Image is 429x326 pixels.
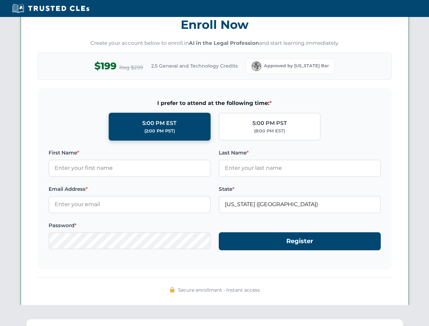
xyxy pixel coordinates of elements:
[94,58,117,74] span: $199
[49,149,211,157] label: First Name
[219,149,381,157] label: Last Name
[49,160,211,177] input: Enter your first name
[178,286,260,294] span: Secure enrollment • Instant access
[169,287,175,292] img: 🔒
[254,128,285,134] div: (8:00 PM EST)
[49,185,211,193] label: Email Address
[219,196,381,213] input: Florida (FL)
[151,62,238,70] span: 2.5 General and Technology Credits
[49,196,211,213] input: Enter your email
[49,221,211,230] label: Password
[219,232,381,250] button: Register
[219,185,381,193] label: State
[189,40,259,46] strong: AI in the Legal Profession
[142,119,177,128] div: 5:00 PM EST
[252,61,261,71] img: Florida Bar
[252,119,287,128] div: 5:00 PM PST
[119,64,143,72] span: Reg $299
[264,62,329,69] span: Approved by [US_STATE] Bar
[38,39,392,47] p: Create your account below to enroll in and start learning immediately.
[144,128,175,134] div: (2:00 PM PST)
[38,14,392,35] h3: Enroll Now
[219,160,381,177] input: Enter your last name
[10,3,91,14] img: Trusted CLEs
[49,99,381,108] span: I prefer to attend at the following time:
